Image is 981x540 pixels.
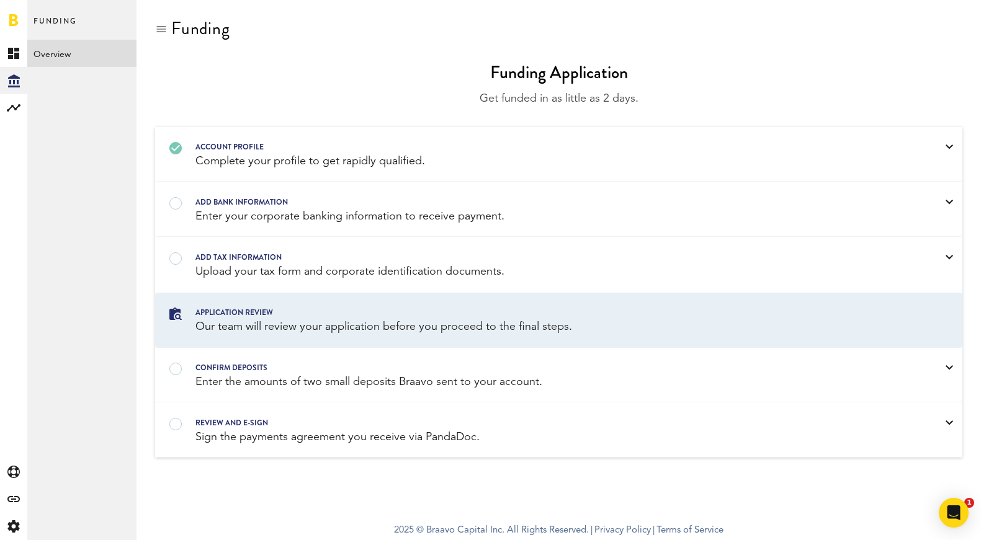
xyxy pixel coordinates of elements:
[490,60,628,85] div: Funding Application
[27,40,137,67] a: Overview
[195,195,890,209] div: Add bank information
[594,526,651,535] a: Privacy Policy
[156,183,962,237] a: Add bank information Enter your corporate banking information to receive payment.
[195,140,890,154] div: Account profile
[171,19,230,38] div: Funding
[195,264,890,280] div: Upload your tax form and corporate identification documents.
[195,416,890,430] div: REVIEW AND E-SIGN
[195,306,890,319] div: Application review
[156,348,962,402] a: confirm deposits Enter the amounts of two small deposits Braavo sent to your account.
[156,404,962,458] a: REVIEW AND E-SIGN Sign the payments agreement you receive via PandaDoc.
[34,14,77,40] span: Funding
[939,498,969,528] div: Open Intercom Messenger
[195,374,890,390] div: Enter the amounts of two small deposits Braavo sent to your account.
[156,293,962,347] a: Application review Our team will review your application before you proceed to the final steps.
[156,238,962,292] a: Add tax information Upload your tax form and corporate identification documents.
[195,361,890,374] div: confirm deposits
[156,128,962,182] a: Account profile Complete your profile to get rapidly qualified.
[394,521,589,540] span: 2025 © Braavo Capital Inc. All Rights Reserved.
[195,250,890,264] div: Add tax information
[195,209,890,224] div: Enter your corporate banking information to receive payment.
[656,526,723,535] a: Terms of Service
[964,498,974,508] span: 1
[195,430,890,445] div: Sign the payments agreement you receive via PandaDoc.
[155,91,962,107] div: Get funded in as little as 2 days.
[195,319,890,335] div: Our team will review your application before you proceed to the final steps.
[195,154,890,169] div: Complete your profile to get rapidly qualified.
